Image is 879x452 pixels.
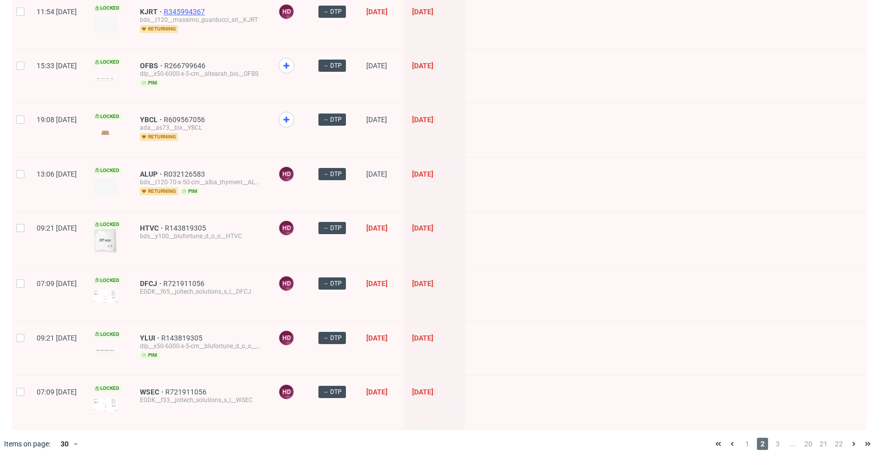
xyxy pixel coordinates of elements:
[279,5,294,19] figcaption: HD
[366,170,387,178] span: [DATE]
[165,388,209,396] a: R721911056
[37,279,77,288] span: 07:09 [DATE]
[412,8,433,16] span: [DATE]
[412,334,433,342] span: [DATE]
[164,170,207,178] a: R032126583
[93,220,122,229] span: Locked
[412,279,433,288] span: [DATE]
[366,388,388,396] span: [DATE]
[93,166,122,175] span: Locked
[323,169,342,179] span: → DTP
[140,288,262,296] div: EGDK__f65__joltech_solutions_s_l__DFCJ
[140,62,164,70] a: OFBS
[412,116,433,124] span: [DATE]
[366,279,388,288] span: [DATE]
[93,126,118,139] img: version_two_editor_design
[140,224,165,232] a: HTVC
[742,438,753,450] span: 1
[279,385,294,399] figcaption: HD
[366,116,387,124] span: [DATE]
[323,279,342,288] span: → DTP
[140,8,164,16] a: KJRT
[93,349,118,352] img: version_two_editor_design
[366,8,388,16] span: [DATE]
[4,439,50,449] span: Items on page:
[323,61,342,70] span: → DTP
[54,437,73,451] div: 30
[93,112,122,121] span: Locked
[140,79,159,87] span: pim
[37,62,77,70] span: 15:33 [DATE]
[323,333,342,343] span: → DTP
[140,133,178,141] span: returning
[140,342,262,350] div: dlp__x50-6000-x-5-cm__blufortune_d_o_o__YLUI
[279,167,294,181] figcaption: HD
[140,178,262,186] div: bds__t120-70-x-50-cm__alba_thyment__ALUP
[787,438,799,450] span: ...
[366,334,388,342] span: [DATE]
[93,399,118,411] img: version_two_editor_design.png
[279,331,294,345] figcaption: HD
[161,334,204,342] a: R143819305
[833,438,844,450] span: 22
[180,187,199,195] span: pim
[37,388,77,396] span: 07:09 [DATE]
[93,276,122,285] span: Locked
[164,62,208,70] a: R266799646
[772,438,783,450] span: 3
[93,384,122,392] span: Locked
[140,388,165,396] a: WSEC
[37,334,77,342] span: 09:21 [DATE]
[140,187,178,195] span: returning
[93,290,118,303] img: version_two_editor_design.png
[140,334,161,342] a: YLUI
[323,387,342,397] span: → DTP
[412,224,433,232] span: [DATE]
[323,223,342,233] span: → DTP
[323,7,342,16] span: → DTP
[412,388,433,396] span: [DATE]
[164,116,207,124] a: R609567056
[140,396,262,404] div: EGDK__f33__joltech_solutions_s_l__WSEC
[366,62,387,70] span: [DATE]
[140,25,178,33] span: returning
[93,178,118,195] img: version_two_editor_design
[140,124,262,132] div: ada__as73__bix__YBCL
[164,8,207,16] a: R345994367
[140,16,262,24] div: bds__t120__massimo_guarducci_srl__KJRT
[140,70,262,78] div: dlp__x50-6000-x-5-cm__altearah_bio__OFBS
[366,224,388,232] span: [DATE]
[93,229,118,253] img: version_two_editor_design
[37,8,77,16] span: 11:54 [DATE]
[412,62,433,70] span: [DATE]
[803,438,814,450] span: 20
[412,170,433,178] span: [DATE]
[37,224,77,232] span: 09:21 [DATE]
[140,116,164,124] span: YBCL
[93,58,122,66] span: Locked
[818,438,829,450] span: 21
[37,170,77,178] span: 13:06 [DATE]
[37,116,77,124] span: 19:08 [DATE]
[163,279,207,288] a: R721911056
[93,16,118,33] img: version_two_editor_design
[757,438,768,450] span: 2
[140,170,164,178] a: ALUP
[279,221,294,235] figcaption: HD
[165,224,208,232] a: R143819305
[140,279,163,288] a: DFCJ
